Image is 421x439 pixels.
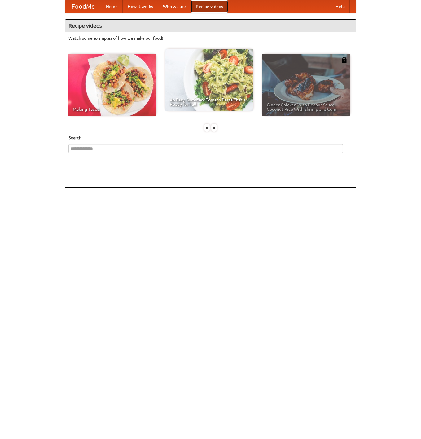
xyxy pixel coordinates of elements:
a: Who we are [158,0,191,13]
a: Recipe videos [191,0,228,13]
span: An Easy, Summery Tomato Pasta That's Ready for Fall [170,98,249,106]
a: An Easy, Summery Tomato Pasta That's Ready for Fall [165,49,253,111]
a: How it works [123,0,158,13]
img: 483408.png [341,57,347,63]
a: FoodMe [65,0,101,13]
p: Watch some examples of how we make our food! [68,35,353,41]
h5: Search [68,135,353,141]
div: « [204,124,210,132]
a: Help [331,0,350,13]
a: Making Tacos [68,54,156,116]
a: Home [101,0,123,13]
h4: Recipe videos [65,20,356,32]
span: Making Tacos [73,107,152,111]
div: » [211,124,217,132]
